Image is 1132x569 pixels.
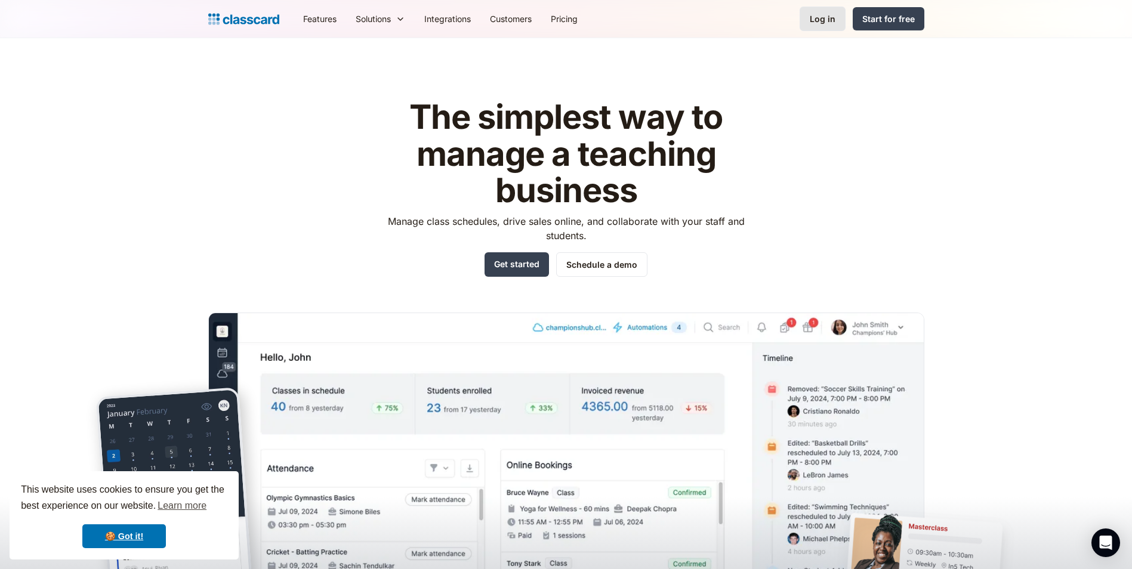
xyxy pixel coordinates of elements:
[156,497,208,515] a: learn more about cookies
[21,483,227,515] span: This website uses cookies to ensure you get the best experience on our website.
[862,13,915,25] div: Start for free
[415,5,480,32] a: Integrations
[485,252,549,277] a: Get started
[208,11,279,27] a: Logo
[556,252,647,277] a: Schedule a demo
[800,7,846,31] a: Log in
[810,13,835,25] div: Log in
[541,5,587,32] a: Pricing
[377,99,755,209] h1: The simplest way to manage a teaching business
[377,214,755,243] p: Manage class schedules, drive sales online, and collaborate with your staff and students.
[346,5,415,32] div: Solutions
[294,5,346,32] a: Features
[480,5,541,32] a: Customers
[82,524,166,548] a: dismiss cookie message
[10,471,239,559] div: cookieconsent
[356,13,391,25] div: Solutions
[1091,528,1120,557] div: Open Intercom Messenger
[853,7,924,30] a: Start for free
